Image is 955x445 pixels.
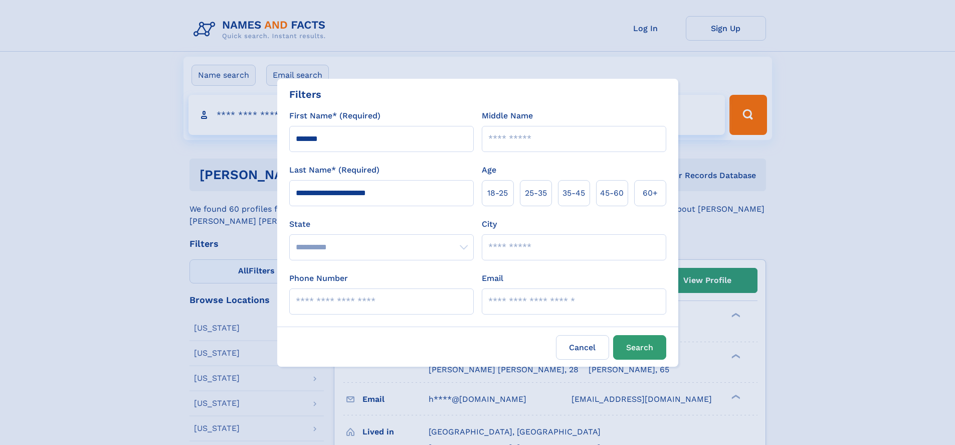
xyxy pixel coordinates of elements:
label: Middle Name [482,110,533,122]
label: Last Name* (Required) [289,164,379,176]
label: City [482,218,497,230]
label: Age [482,164,496,176]
span: 18‑25 [487,187,508,199]
button: Search [613,335,666,360]
label: Phone Number [289,272,348,284]
label: Email [482,272,503,284]
span: 45‑60 [600,187,624,199]
label: First Name* (Required) [289,110,380,122]
label: Cancel [556,335,609,360]
label: State [289,218,474,230]
span: 35‑45 [562,187,585,199]
span: 60+ [643,187,658,199]
div: Filters [289,87,321,102]
span: 25‑35 [525,187,547,199]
